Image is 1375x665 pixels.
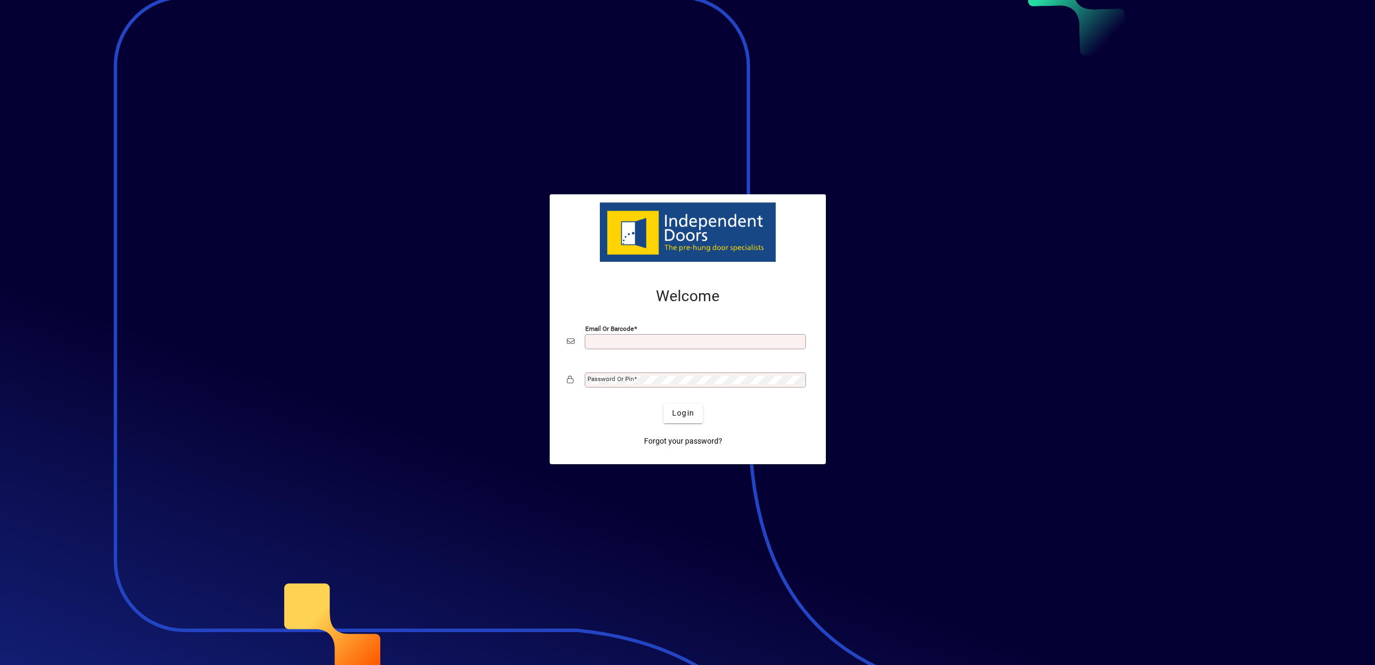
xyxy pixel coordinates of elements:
span: Forgot your password? [644,436,722,447]
span: Login [672,408,694,419]
a: Forgot your password? [640,432,727,451]
mat-label: Email or Barcode [585,324,634,332]
mat-label: Password or Pin [587,375,634,383]
h2: Welcome [567,287,809,306]
button: Login [663,404,703,423]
